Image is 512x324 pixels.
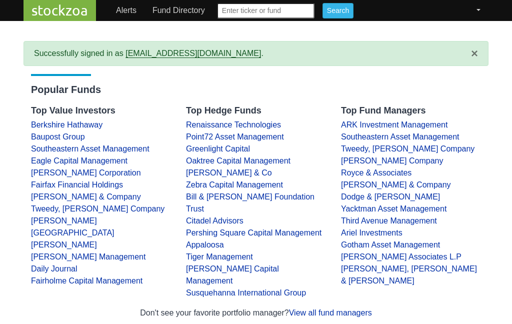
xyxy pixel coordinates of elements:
[217,3,314,18] input: Enter ticker or fund
[186,192,314,213] a: Bill & [PERSON_NAME] Foundation Trust
[341,168,411,177] a: Royce & Associates
[31,180,123,189] a: Fairfax Financial Holdings
[341,120,447,129] a: ARK Investment Management
[31,276,142,285] a: Fairholme Capital Management
[31,144,149,153] a: Southeastern Asset Management
[341,240,440,249] a: Gotham Asset Management
[341,228,402,237] a: Ariel Investments
[186,132,284,141] a: Point72 Asset Management
[186,228,321,237] a: Pershing Square Capital Management
[322,3,353,18] input: Search
[341,192,440,201] a: Dodge & [PERSON_NAME]
[31,132,85,141] a: Baupost Group
[186,216,243,225] a: Citadel Advisors
[31,216,114,237] a: [PERSON_NAME][GEOGRAPHIC_DATA]
[31,307,481,319] div: Don't see your favorite portfolio manager?
[341,156,443,165] a: [PERSON_NAME] Company
[31,204,164,213] a: Tweedy, [PERSON_NAME] Company
[186,144,250,153] a: Greenlight Capital
[471,47,478,59] button: Close
[341,264,477,285] a: [PERSON_NAME], [PERSON_NAME] & [PERSON_NAME]
[186,168,272,177] a: [PERSON_NAME] & Co
[186,156,290,165] a: Oaktree Capital Management
[31,240,97,249] a: [PERSON_NAME]
[112,0,140,20] a: Alerts
[186,264,279,285] a: [PERSON_NAME] Capital Management
[31,83,481,95] h3: Popular Funds
[31,264,77,273] a: Daily Journal
[341,105,481,116] h4: Top Fund Managers
[341,204,446,213] a: Yacktman Asset Management
[341,144,474,153] a: Tweedy, [PERSON_NAME] Company
[471,46,478,60] span: ×
[341,132,459,141] a: Southeastern Asset Management
[31,156,127,165] a: Eagle Capital Management
[186,240,224,249] a: Appaloosa
[186,252,253,261] a: Tiger Management
[148,0,209,20] a: Fund Directory
[289,308,372,317] a: View all fund managers
[31,252,145,261] a: [PERSON_NAME] Management
[31,120,102,129] a: Berkshire Hathaway
[341,252,461,261] a: [PERSON_NAME] Associates L.P
[341,180,451,189] a: [PERSON_NAME] & Company
[186,180,283,189] a: Zebra Capital Management
[31,192,141,201] a: [PERSON_NAME] & Company
[186,120,281,129] a: Renaissance Technologies
[341,216,437,225] a: Third Avenue Management
[31,168,141,177] a: [PERSON_NAME] Corporation
[23,41,488,66] li: Successfully signed in as .
[31,105,171,116] h4: Top Value Investors
[186,288,306,297] a: Susquehanna International Group
[186,105,326,116] h4: Top Hedge Funds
